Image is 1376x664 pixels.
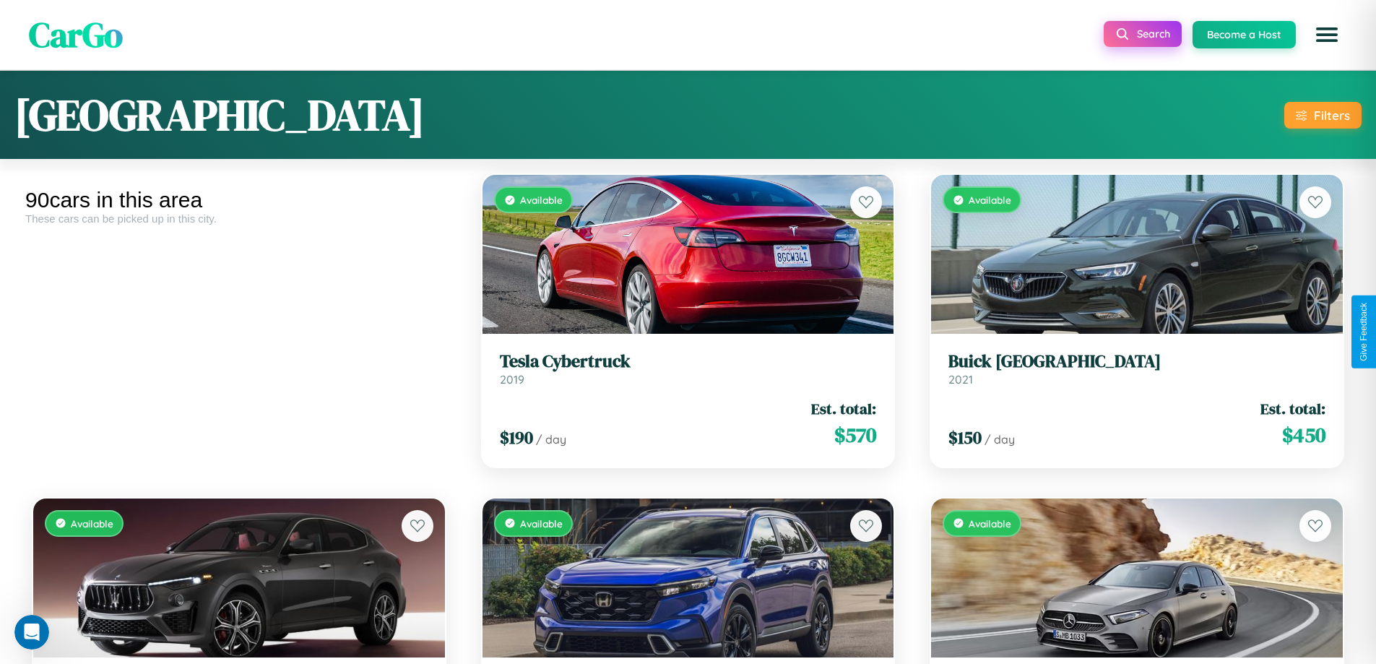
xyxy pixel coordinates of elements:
span: $ 190 [500,426,533,449]
span: / day [536,432,566,447]
button: Become a Host [1193,21,1296,48]
span: Available [71,517,113,530]
span: 2019 [500,372,524,387]
a: Tesla Cybertruck2019 [500,351,877,387]
span: $ 150 [948,426,982,449]
button: Search [1104,21,1182,47]
div: 90 cars in this area [25,188,453,212]
span: $ 570 [834,421,876,449]
span: $ 450 [1282,421,1325,449]
span: Available [520,517,563,530]
h3: Tesla Cybertruck [500,351,877,372]
span: Search [1137,27,1170,40]
div: These cars can be picked up in this city. [25,212,453,225]
div: Give Feedback [1359,303,1369,361]
span: Available [969,517,1011,530]
span: Available [520,194,563,206]
h1: [GEOGRAPHIC_DATA] [14,85,425,145]
h3: Buick [GEOGRAPHIC_DATA] [948,351,1325,372]
span: Est. total: [1260,398,1325,419]
div: Filters [1314,108,1350,123]
button: Open menu [1307,14,1347,55]
span: CarGo [29,11,123,59]
a: Buick [GEOGRAPHIC_DATA]2021 [948,351,1325,387]
iframe: Intercom live chat [14,615,49,650]
span: Available [969,194,1011,206]
span: / day [985,432,1015,447]
button: Filters [1284,102,1362,129]
span: 2021 [948,372,973,387]
span: Est. total: [811,398,876,419]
